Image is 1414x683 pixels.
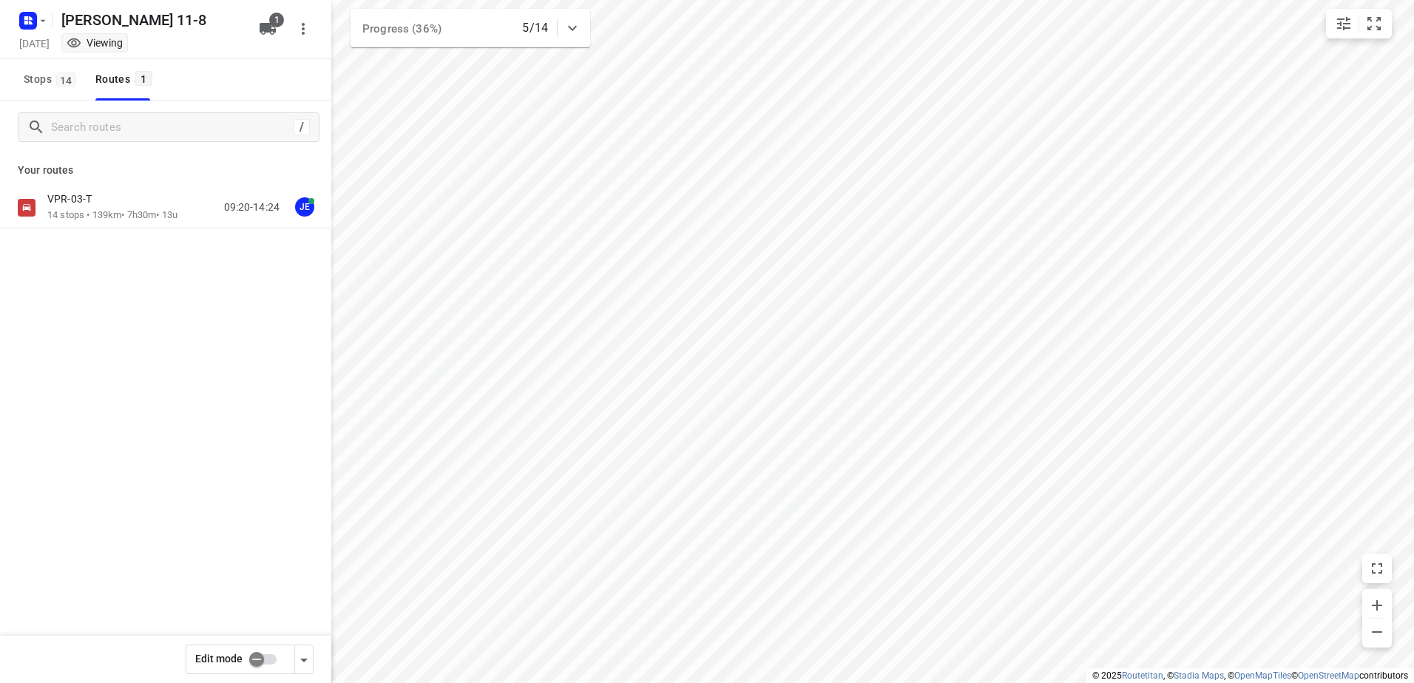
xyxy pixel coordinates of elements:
[56,72,76,87] span: 14
[1298,670,1359,681] a: OpenStreetMap
[522,19,548,37] p: 5/14
[1326,9,1392,38] div: small contained button group
[67,35,123,50] div: You are currently in view mode. To make any changes, go to edit project.
[1122,670,1163,681] a: Routetitan
[51,116,294,139] input: Search routes
[288,14,318,44] button: More
[47,208,177,222] p: 14 stops • 139km • 7h30m • 13u
[195,653,243,665] span: Edit mode
[224,200,280,215] p: 09:20-14:24
[95,70,157,89] div: Routes
[253,14,283,44] button: 1
[47,192,101,205] p: VPR-03-T
[1234,670,1291,681] a: OpenMapTiles
[294,119,310,135] div: /
[351,9,590,47] div: Progress (36%)5/14
[1092,670,1408,681] li: © 2025 , © , © © contributors
[24,70,81,89] span: Stops
[295,650,313,668] div: Driver app settings
[18,163,314,178] p: Your routes
[135,71,152,86] span: 1
[269,13,284,27] span: 1
[1174,670,1224,681] a: Stadia Maps
[1329,9,1359,38] button: Map settings
[362,22,442,35] span: Progress (36%)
